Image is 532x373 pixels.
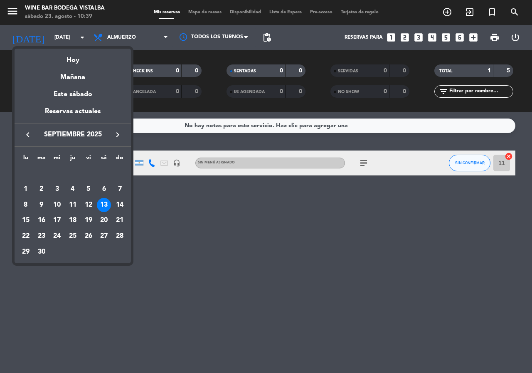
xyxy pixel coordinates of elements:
td: 17 de septiembre de 2025 [49,212,65,228]
div: 9 [34,198,49,212]
th: miércoles [49,153,65,166]
span: septiembre 2025 [35,129,110,140]
div: 5 [81,182,96,196]
div: 4 [66,182,80,196]
div: 16 [34,213,49,227]
th: jueves [65,153,81,166]
td: 12 de septiembre de 2025 [81,197,96,213]
div: 18 [66,213,80,227]
div: Este sábado [15,83,131,106]
td: 27 de septiembre de 2025 [96,228,112,244]
td: 30 de septiembre de 2025 [34,244,49,260]
td: 26 de septiembre de 2025 [81,228,96,244]
div: 29 [19,245,33,259]
td: 23 de septiembre de 2025 [34,228,49,244]
td: 16 de septiembre de 2025 [34,212,49,228]
th: viernes [81,153,96,166]
td: 22 de septiembre de 2025 [18,228,34,244]
td: 14 de septiembre de 2025 [112,197,128,213]
div: 17 [50,213,64,227]
div: 13 [97,198,111,212]
td: 7 de septiembre de 2025 [112,181,128,197]
div: 12 [81,198,96,212]
div: 1 [19,182,33,196]
div: 23 [34,229,49,243]
td: 6 de septiembre de 2025 [96,181,112,197]
td: 18 de septiembre de 2025 [65,212,81,228]
td: 10 de septiembre de 2025 [49,197,65,213]
td: 25 de septiembre de 2025 [65,228,81,244]
div: 19 [81,213,96,227]
div: 21 [113,213,127,227]
td: SEP. [18,166,128,181]
td: 29 de septiembre de 2025 [18,244,34,260]
td: 28 de septiembre de 2025 [112,228,128,244]
div: 11 [66,198,80,212]
div: Mañana [15,66,131,83]
div: 6 [97,182,111,196]
button: keyboard_arrow_left [20,129,35,140]
td: 9 de septiembre de 2025 [34,197,49,213]
td: 19 de septiembre de 2025 [81,212,96,228]
td: 1 de septiembre de 2025 [18,181,34,197]
td: 2 de septiembre de 2025 [34,181,49,197]
th: domingo [112,153,128,166]
div: 22 [19,229,33,243]
div: 10 [50,198,64,212]
i: keyboard_arrow_right [113,130,123,140]
i: keyboard_arrow_left [23,130,33,140]
div: 14 [113,198,127,212]
div: Reservas actuales [15,106,131,123]
div: 27 [97,229,111,243]
th: martes [34,153,49,166]
div: 3 [50,182,64,196]
div: 8 [19,198,33,212]
div: 20 [97,213,111,227]
div: Hoy [15,49,131,66]
div: 2 [34,182,49,196]
th: lunes [18,153,34,166]
div: 28 [113,229,127,243]
td: 3 de septiembre de 2025 [49,181,65,197]
td: 5 de septiembre de 2025 [81,181,96,197]
td: 24 de septiembre de 2025 [49,228,65,244]
div: 25 [66,229,80,243]
button: keyboard_arrow_right [110,129,125,140]
td: 11 de septiembre de 2025 [65,197,81,213]
td: 21 de septiembre de 2025 [112,212,128,228]
th: sábado [96,153,112,166]
div: 26 [81,229,96,243]
div: 24 [50,229,64,243]
div: 7 [113,182,127,196]
div: 30 [34,245,49,259]
td: 8 de septiembre de 2025 [18,197,34,213]
td: 4 de septiembre de 2025 [65,181,81,197]
td: 13 de septiembre de 2025 [96,197,112,213]
div: 15 [19,213,33,227]
td: 20 de septiembre de 2025 [96,212,112,228]
td: 15 de septiembre de 2025 [18,212,34,228]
